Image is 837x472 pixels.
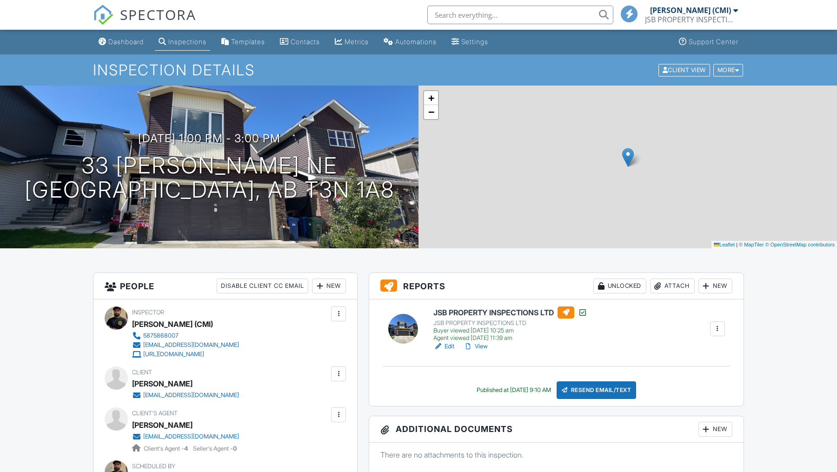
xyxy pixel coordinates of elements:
[380,450,732,460] p: There are no attachments to this inspection.
[132,350,239,359] a: [URL][DOMAIN_NAME]
[132,391,239,400] a: [EMAIL_ADDRESS][DOMAIN_NAME]
[433,306,587,342] a: JSB PROPERTY INSPECTIONS LTD JSB PROPERTY INSPECTIONS LTD Buyer viewed [DATE] 10:25 am Agent view...
[231,38,265,46] div: Templates
[369,416,744,443] h3: Additional Documents
[276,33,324,51] a: Contacts
[622,148,634,167] img: Marker
[193,445,237,452] span: Seller's Agent -
[93,5,113,25] img: The Best Home Inspection Software - Spectora
[132,377,193,391] div: [PERSON_NAME]
[143,351,204,358] div: [URL][DOMAIN_NAME]
[477,386,551,394] div: Published at [DATE] 9:10 AM
[658,66,712,73] a: Client View
[424,105,438,119] a: Zoom out
[143,332,179,339] div: 5875868007
[698,422,732,437] div: New
[132,317,213,331] div: [PERSON_NAME] (CMI)
[132,331,239,340] a: 5875868007
[168,38,206,46] div: Inspections
[433,306,587,319] h6: JSB PROPERTY INSPECTIONS LTD
[650,279,695,293] div: Attach
[428,106,434,118] span: −
[395,38,437,46] div: Automations
[698,279,732,293] div: New
[120,5,196,24] span: SPECTORA
[217,279,308,293] div: Disable Client CC Email
[461,38,488,46] div: Settings
[132,418,193,432] a: [PERSON_NAME]
[184,445,188,452] strong: 4
[155,33,210,51] a: Inspections
[428,92,434,104] span: +
[557,381,637,399] div: Resend Email/Text
[25,153,394,203] h1: 33 [PERSON_NAME] NE [GEOGRAPHIC_DATA], AB T3N 1A8
[312,279,346,293] div: New
[380,33,440,51] a: Automations (Basic)
[464,342,488,351] a: View
[433,334,587,342] div: Agent viewed [DATE] 11:39 am
[448,33,492,51] a: Settings
[345,38,369,46] div: Metrics
[132,410,178,417] span: Client's Agent
[144,445,189,452] span: Client's Agent -
[658,64,710,76] div: Client View
[93,62,744,78] h1: Inspection Details
[93,273,357,299] h3: People
[689,38,738,46] div: Support Center
[331,33,372,51] a: Metrics
[132,432,239,441] a: [EMAIL_ADDRESS][DOMAIN_NAME]
[713,64,744,76] div: More
[143,392,239,399] div: [EMAIL_ADDRESS][DOMAIN_NAME]
[433,319,587,327] div: JSB PROPERTY INSPECTIONS LTD
[132,309,164,316] span: Inspector
[739,242,764,247] a: © MapTiler
[427,6,613,24] input: Search everything...
[132,340,239,350] a: [EMAIL_ADDRESS][DOMAIN_NAME]
[650,6,731,15] div: [PERSON_NAME] (CMI)
[765,242,835,247] a: © OpenStreetMap contributors
[369,273,744,299] h3: Reports
[138,132,280,145] h3: [DATE] 1:00 pm - 3:00 pm
[93,13,196,32] a: SPECTORA
[233,445,237,452] strong: 0
[736,242,737,247] span: |
[433,327,587,334] div: Buyer viewed [DATE] 10:25 am
[291,38,320,46] div: Contacts
[108,38,144,46] div: Dashboard
[143,433,239,440] div: [EMAIL_ADDRESS][DOMAIN_NAME]
[143,341,239,349] div: [EMAIL_ADDRESS][DOMAIN_NAME]
[132,369,152,376] span: Client
[645,15,738,24] div: JSB PROPERTY INSPECTIONS
[593,279,646,293] div: Unlocked
[675,33,742,51] a: Support Center
[132,463,175,470] span: Scheduled By
[714,242,735,247] a: Leaflet
[433,342,454,351] a: Edit
[424,91,438,105] a: Zoom in
[95,33,147,51] a: Dashboard
[218,33,269,51] a: Templates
